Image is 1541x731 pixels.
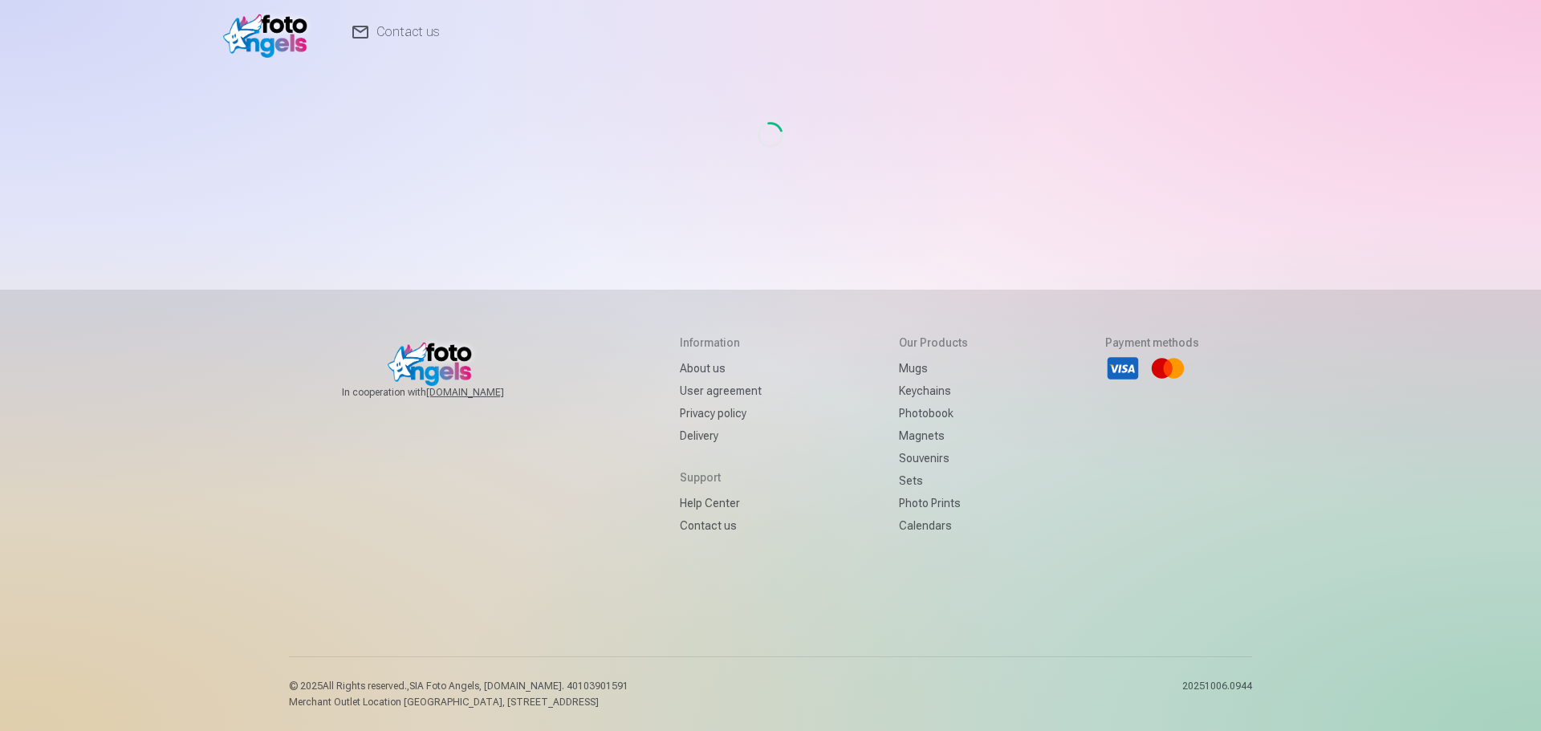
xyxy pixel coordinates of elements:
a: Calendars [899,514,968,537]
a: Contact us [680,514,762,537]
h5: Payment methods [1105,335,1199,351]
a: Delivery [680,424,762,447]
li: Mastercard [1150,351,1185,386]
a: Photo prints [899,492,968,514]
p: 20251006.0944 [1182,680,1252,709]
h5: Information [680,335,762,351]
span: SIA Foto Angels, [DOMAIN_NAME]. 40103901591 [409,680,628,692]
a: Mugs [899,357,968,380]
a: About us [680,357,762,380]
a: Help Center [680,492,762,514]
a: User agreement [680,380,762,402]
p: Merchant Outlet Location [GEOGRAPHIC_DATA], [STREET_ADDRESS] [289,696,628,709]
h5: Our products [899,335,968,351]
li: Visa [1105,351,1141,386]
h5: Support [680,469,762,485]
a: Magnets [899,424,968,447]
img: /v1 [223,6,315,58]
span: In cooperation with [342,386,543,399]
a: Souvenirs [899,447,968,469]
a: Keychains [899,380,968,402]
a: Sets [899,469,968,492]
a: Photobook [899,402,968,424]
a: Privacy policy [680,402,762,424]
p: © 2025 All Rights reserved. , [289,680,628,692]
a: [DOMAIN_NAME] [426,386,543,399]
